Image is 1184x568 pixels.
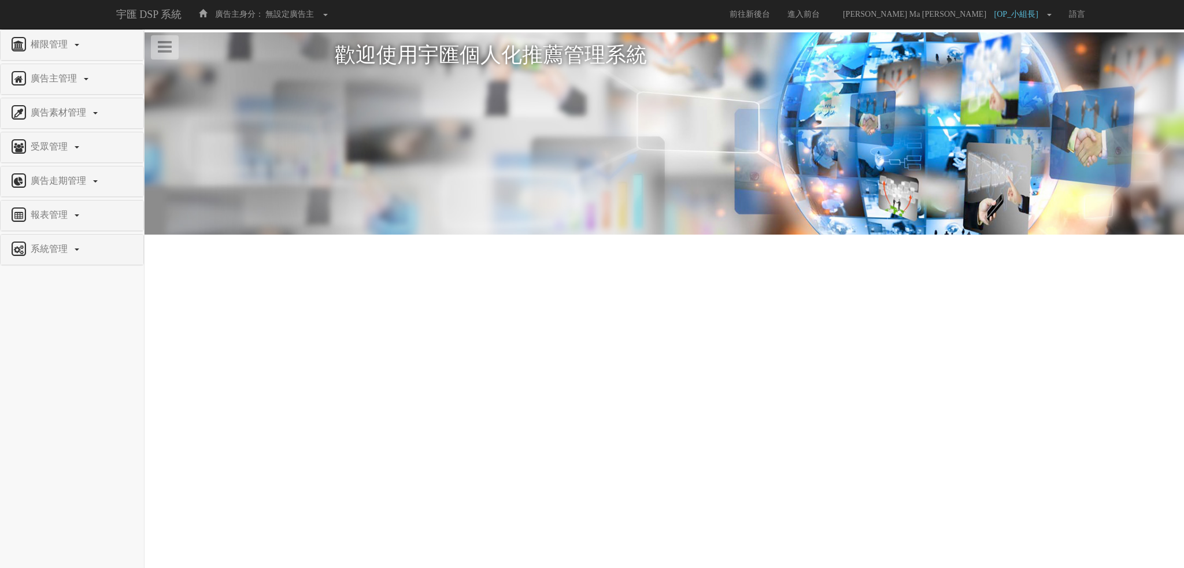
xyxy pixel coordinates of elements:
[9,36,135,54] a: 權限管理
[9,172,135,191] a: 廣告走期管理
[265,10,314,18] span: 無設定廣告主
[28,176,92,185] span: 廣告走期管理
[335,44,994,67] h1: 歡迎使用宇匯個人化推薦管理系統
[9,138,135,157] a: 受眾管理
[28,107,92,117] span: 廣告素材管理
[994,10,1044,18] span: [OP_小組長]
[9,70,135,88] a: 廣告主管理
[28,210,73,220] span: 報表管理
[28,142,73,151] span: 受眾管理
[28,39,73,49] span: 權限管理
[9,104,135,122] a: 廣告素材管理
[837,10,992,18] span: [PERSON_NAME] Ma [PERSON_NAME]
[28,73,83,83] span: 廣告主管理
[9,206,135,225] a: 報表管理
[28,244,73,254] span: 系統管理
[215,10,264,18] span: 廣告主身分：
[9,240,135,259] a: 系統管理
